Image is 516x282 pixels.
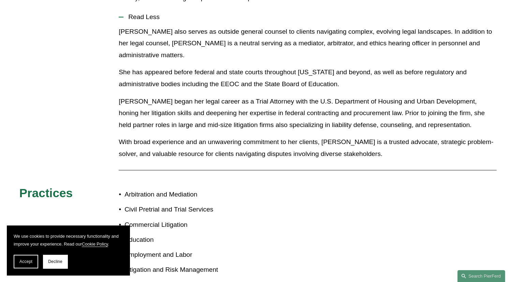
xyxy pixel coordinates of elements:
[457,270,505,282] a: Search this site
[119,26,497,61] p: [PERSON_NAME] also serves as outside general counsel to clients navigating complex, evolving lega...
[119,66,497,90] p: She has appeared before federal and state courts throughout [US_STATE] and beyond, as well as bef...
[124,249,258,261] p: Employment and Labor
[7,225,130,275] section: Cookie banner
[124,264,258,276] p: Litigation and Risk Management
[124,189,258,201] p: Arbitration and Mediation
[119,26,497,165] div: Read Less
[19,259,32,264] span: Accept
[124,204,258,216] p: Civil Pretrial and Trial Services
[14,255,38,268] button: Accept
[48,259,62,264] span: Decline
[124,234,258,246] p: Education
[119,136,497,160] p: With broad experience and an unwavering commitment to her clients, [PERSON_NAME] is a trusted adv...
[14,232,123,248] p: We use cookies to provide necessary functionality and improve your experience. Read our .
[119,8,497,26] button: Read Less
[19,186,73,200] span: Practices
[43,255,68,268] button: Decline
[124,219,258,231] p: Commercial Litigation
[123,13,497,21] span: Read Less
[82,241,108,247] a: Cookie Policy
[119,96,497,131] p: [PERSON_NAME] began her legal career as a Trial Attorney with the U.S. Department of Housing and ...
